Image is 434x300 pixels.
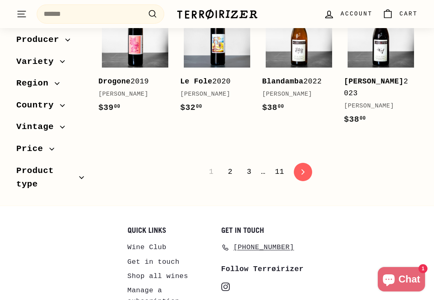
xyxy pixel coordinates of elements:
span: … [261,168,265,175]
sup: 00 [359,116,366,121]
b: [PERSON_NAME] [344,77,403,85]
b: Drogone [98,77,130,85]
span: $39 [98,103,120,112]
span: Region [16,77,55,90]
a: 2 [223,165,237,179]
b: Blandamba [262,77,303,85]
div: [PERSON_NAME] [98,90,164,99]
button: Variety [16,53,85,74]
span: Price [16,142,49,156]
div: [PERSON_NAME] [180,90,246,99]
button: Product type [16,162,85,197]
span: Account [341,9,372,18]
a: Account [319,2,377,26]
div: 2023 [344,76,410,99]
div: 2022 [262,76,328,88]
h2: Quick links [128,226,213,234]
a: Wine Club [128,240,167,254]
div: [PERSON_NAME] [262,90,328,99]
a: 11 [270,165,289,179]
a: Get in touch [128,255,180,269]
span: Vintage [16,120,60,134]
button: Producer [16,31,85,53]
span: Country [16,99,60,112]
span: $38 [262,103,284,112]
a: Cart [377,2,423,26]
inbox-online-store-chat: Shopify online store chat [375,267,427,293]
div: [PERSON_NAME] [344,101,410,111]
span: Product type [16,164,79,191]
sup: 00 [278,104,284,109]
h2: Get in touch [221,226,307,234]
a: [PHONE_NUMBER] [221,240,294,254]
div: Follow Terrøirizer [221,263,307,275]
span: Variety [16,55,60,68]
button: Region [16,74,85,96]
sup: 00 [196,104,202,109]
button: Price [16,140,85,162]
span: Producer [16,33,65,47]
div: 2020 [180,76,246,88]
span: 1 [204,165,218,179]
b: Le Fole [180,77,212,85]
sup: 00 [114,104,120,109]
span: Cart [399,9,418,18]
span: [PHONE_NUMBER] [234,242,294,253]
button: Vintage [16,118,85,140]
button: Country [16,96,85,118]
span: $32 [180,103,202,112]
div: 2019 [98,76,164,88]
a: 3 [242,165,256,179]
span: $38 [344,115,366,124]
a: Shop all wines [128,269,188,283]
